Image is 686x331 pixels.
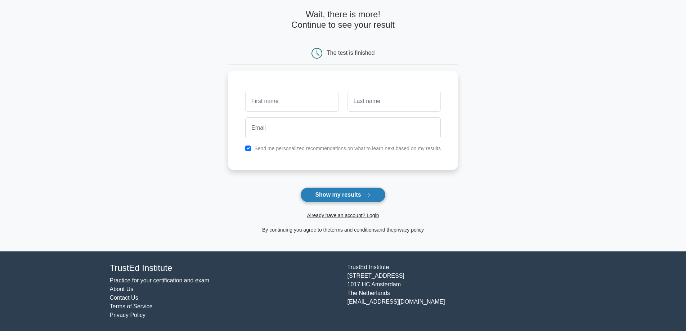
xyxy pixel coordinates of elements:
[110,263,339,273] h4: TrustEd Institute
[394,227,424,233] a: privacy policy
[300,187,385,202] button: Show my results
[245,117,441,138] input: Email
[307,213,379,218] a: Already have an account? Login
[254,146,441,151] label: Send me personalized recommendations on what to learn next based on my results
[348,91,441,112] input: Last name
[110,286,134,292] a: About Us
[110,303,153,309] a: Terms of Service
[110,295,138,301] a: Contact Us
[228,9,458,30] h4: Wait, there is more! Continue to see your result
[330,227,377,233] a: terms and conditions
[224,225,462,234] div: By continuing you agree to the and the
[327,50,375,56] div: The test is finished
[110,277,210,283] a: Practice for your certification and exam
[245,91,338,112] input: First name
[343,263,581,319] div: TrustEd Institute [STREET_ADDRESS] 1017 HC Amsterdam The Netherlands [EMAIL_ADDRESS][DOMAIN_NAME]
[110,312,146,318] a: Privacy Policy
